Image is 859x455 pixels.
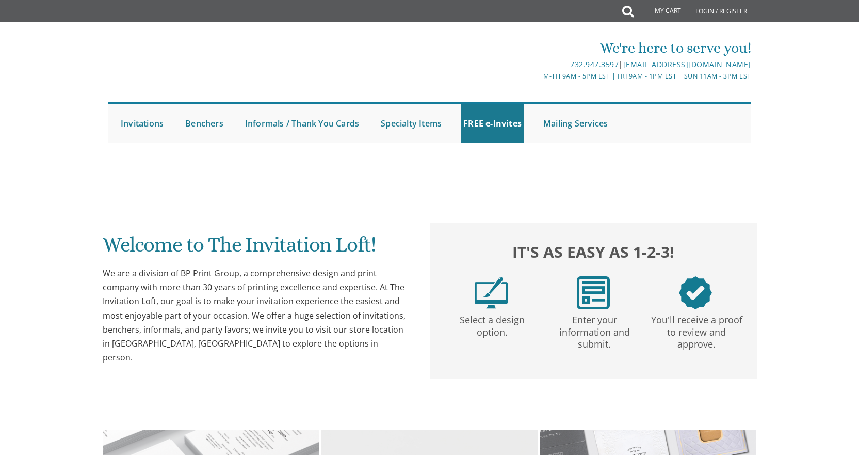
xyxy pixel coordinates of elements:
img: step3.png [679,276,712,309]
img: step2.png [577,276,610,309]
a: Invitations [118,104,166,143]
div: We are a division of BP Print Group, a comprehensive design and print company with more than 30 y... [103,266,409,365]
a: Benchers [183,104,226,143]
p: Enter your information and submit. [545,309,643,351]
a: FREE e-Invites [461,104,524,143]
div: We're here to serve you! [323,38,751,58]
a: Informals / Thank You Cards [242,104,362,143]
p: Select a design option. [443,309,541,339]
a: Mailing Services [541,104,610,143]
div: | [323,58,751,71]
a: My Cart [633,1,688,22]
p: You'll receive a proof to review and approve. [647,309,745,351]
h2: It's as easy as 1-2-3! [440,240,747,263]
a: 732.947.3597 [570,59,619,69]
a: [EMAIL_ADDRESS][DOMAIN_NAME] [623,59,751,69]
a: Specialty Items [378,104,444,143]
div: M-Th 9am - 5pm EST | Fri 9am - 1pm EST | Sun 11am - 3pm EST [323,71,751,82]
h1: Welcome to The Invitation Loft! [103,233,409,264]
img: step1.png [475,276,508,309]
